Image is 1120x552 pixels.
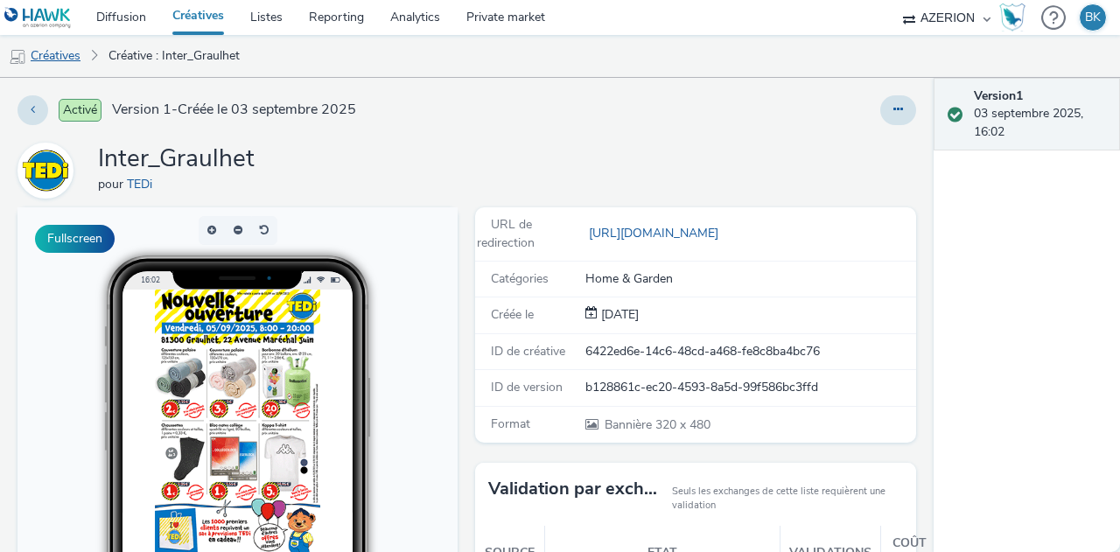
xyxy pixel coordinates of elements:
span: Activé [59,99,101,122]
div: BK [1085,4,1101,31]
img: Hawk Academy [999,3,1025,31]
a: [URL][DOMAIN_NAME] [585,225,725,241]
span: Créée le [491,306,534,323]
span: Version 1 - Créée le 03 septembre 2025 [112,100,356,120]
h3: Validation par exchange [488,476,662,502]
img: Advertisement preview [122,82,318,376]
span: [DATE] [598,306,639,323]
img: undefined Logo [4,7,72,29]
small: Seuls les exchanges de cette liste requièrent une validation [672,485,903,514]
div: Home & Garden [585,270,914,288]
span: QR Code [318,409,360,420]
div: 03 septembre 2025, 16:02 [974,87,1106,141]
a: TEDi [127,176,159,192]
span: Bannière [605,416,655,433]
img: TEDi [20,145,71,196]
span: Catégories [491,270,549,287]
img: mobile [9,48,26,66]
span: Smartphone [318,367,374,378]
span: pour [98,176,127,192]
strong: Version 1 [974,87,1023,104]
div: 6422ed6e-14c6-48cd-a468-fe8c8ba4bc76 [585,343,914,360]
li: QR Code [294,404,418,425]
span: Desktop [318,388,357,399]
span: 16:02 [123,67,143,77]
a: Créative : Inter_Graulhet [100,35,248,77]
span: 320 x 480 [603,416,710,433]
div: b128861c-ec20-4593-8a5d-99f586bc3ffd [585,379,914,396]
span: ID de version [491,379,563,395]
span: Format [491,416,530,432]
span: URL de redirection [477,216,535,250]
button: Fullscreen [35,225,115,253]
li: Smartphone [294,362,418,383]
li: Desktop [294,383,418,404]
span: ID de créative [491,343,565,360]
div: Création 03 septembre 2025, 16:02 [598,306,639,324]
a: TEDi [17,162,80,178]
a: Hawk Academy [999,3,1032,31]
h1: Inter_Graulhet [98,143,255,176]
